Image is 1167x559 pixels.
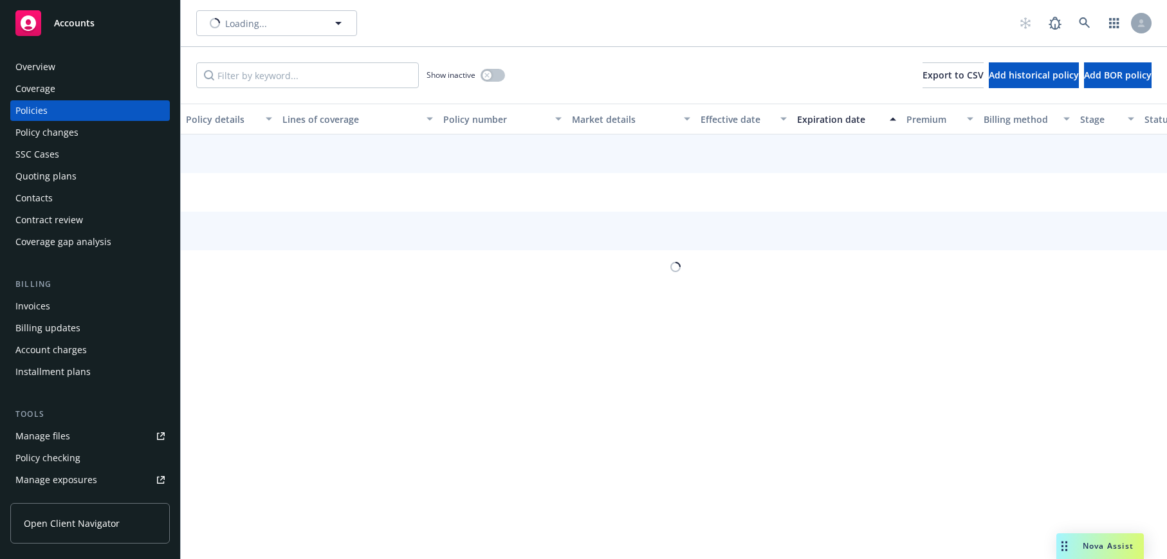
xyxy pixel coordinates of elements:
[10,232,170,252] a: Coverage gap analysis
[10,278,170,291] div: Billing
[15,232,111,252] div: Coverage gap analysis
[1056,533,1144,559] button: Nova Assist
[10,318,170,338] a: Billing updates
[15,166,77,187] div: Quoting plans
[10,491,170,512] a: Manage certificates
[15,144,59,165] div: SSC Cases
[15,426,70,446] div: Manage files
[10,5,170,41] a: Accounts
[15,470,97,490] div: Manage exposures
[923,62,984,88] button: Export to CSV
[572,113,676,126] div: Market details
[1075,104,1139,134] button: Stage
[10,144,170,165] a: SSC Cases
[10,57,170,77] a: Overview
[10,296,170,316] a: Invoices
[15,57,55,77] div: Overview
[15,188,53,208] div: Contacts
[10,408,170,421] div: Tools
[15,448,80,468] div: Policy checking
[10,470,170,490] a: Manage exposures
[282,113,419,126] div: Lines of coverage
[923,69,984,81] span: Export to CSV
[54,18,95,28] span: Accounts
[1084,62,1152,88] button: Add BOR policy
[15,362,91,382] div: Installment plans
[15,318,80,338] div: Billing updates
[15,122,78,143] div: Policy changes
[10,210,170,230] a: Contract review
[1084,69,1152,81] span: Add BOR policy
[901,104,979,134] button: Premium
[797,113,882,126] div: Expiration date
[1056,533,1072,559] div: Drag to move
[567,104,695,134] button: Market details
[443,113,547,126] div: Policy number
[277,104,438,134] button: Lines of coverage
[906,113,959,126] div: Premium
[15,210,83,230] div: Contract review
[10,426,170,446] a: Manage files
[1101,10,1127,36] a: Switch app
[979,104,1075,134] button: Billing method
[1013,10,1038,36] a: Start snowing
[1072,10,1098,36] a: Search
[225,17,267,30] span: Loading...
[427,69,475,80] span: Show inactive
[1080,113,1120,126] div: Stage
[196,62,419,88] input: Filter by keyword...
[438,104,567,134] button: Policy number
[10,100,170,121] a: Policies
[186,113,258,126] div: Policy details
[10,448,170,468] a: Policy checking
[701,113,773,126] div: Effective date
[10,362,170,382] a: Installment plans
[10,122,170,143] a: Policy changes
[15,340,87,360] div: Account charges
[24,517,120,530] span: Open Client Navigator
[10,166,170,187] a: Quoting plans
[1083,540,1134,551] span: Nova Assist
[181,104,277,134] button: Policy details
[10,78,170,99] a: Coverage
[15,296,50,316] div: Invoices
[10,188,170,208] a: Contacts
[10,340,170,360] a: Account charges
[1042,10,1068,36] a: Report a Bug
[15,78,55,99] div: Coverage
[15,491,100,512] div: Manage certificates
[989,69,1079,81] span: Add historical policy
[989,62,1079,88] button: Add historical policy
[15,100,48,121] div: Policies
[196,10,357,36] button: Loading...
[792,104,901,134] button: Expiration date
[695,104,792,134] button: Effective date
[984,113,1056,126] div: Billing method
